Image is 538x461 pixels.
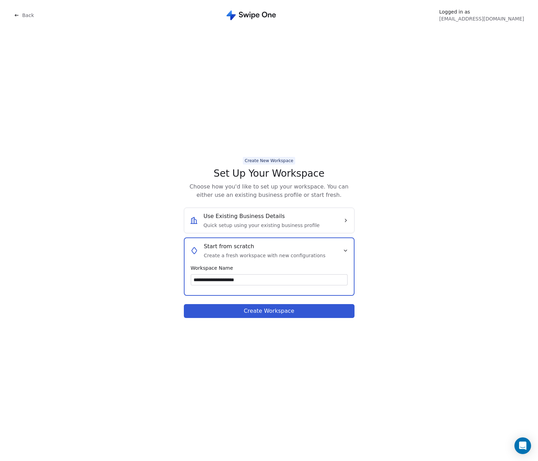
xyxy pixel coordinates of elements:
span: Use Existing Business Details [204,212,285,220]
button: Create Workspace [184,304,355,318]
span: Back [22,12,34,19]
span: Logged in as [439,8,524,15]
button: Use Existing Business DetailsQuick setup using your existing business profile [190,212,349,229]
span: Start from scratch [204,242,254,251]
div: Create New Workspace [245,158,293,164]
button: Start from scratchCreate a fresh workspace with new configurations [190,242,348,259]
span: Create a fresh workspace with new configurations [204,252,326,259]
span: Quick setup using your existing business profile [204,222,320,229]
span: Workspace Name [191,265,348,271]
span: Set Up Your Workspace [214,167,324,180]
div: Start from scratchCreate a fresh workspace with new configurations [190,259,348,291]
span: [EMAIL_ADDRESS][DOMAIN_NAME] [439,15,524,22]
span: Choose how you'd like to set up your workspace. You can either use an existing business profile o... [184,183,355,199]
div: Open Intercom Messenger [514,437,531,454]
